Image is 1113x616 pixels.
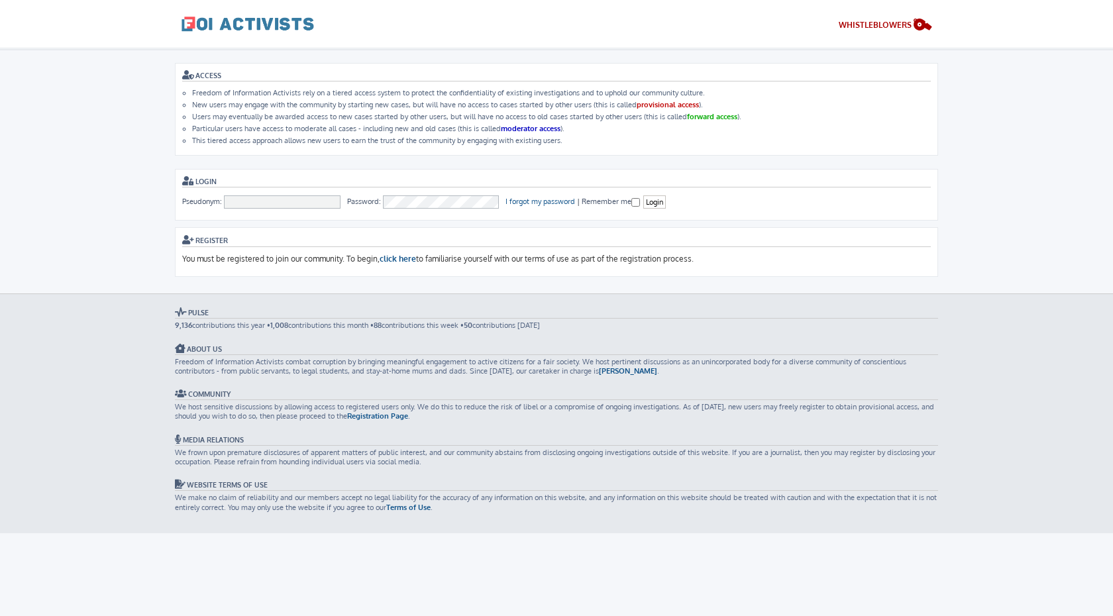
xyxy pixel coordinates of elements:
p: We make no claim of reliability and our members accept no legal liability for the accuracy of any... [175,493,938,512]
a: FOI Activists [182,7,314,41]
h3: Login [182,176,931,187]
li: Particular users have access to moderate all cases - including new and old cases (this is called ). [192,124,931,133]
li: New users may engage with the community by starting new cases, but will have no access to cases s... [192,100,931,109]
li: Users may eventually be awarded access to new cases started by other users, but will have no acce... [192,112,931,121]
a: I forgot my password [505,197,575,206]
span: | [577,197,580,206]
strong: forward access [687,112,737,121]
h3: Pulse [175,307,938,319]
h3: ACCESS [182,70,931,81]
p: Freedom of Information Activists combat corruption by bringing meaningful engagement to active ci... [175,357,938,376]
a: Whistleblowers [839,17,932,35]
li: Freedom of Information Activists rely on a tiered access system to protect the confidentiality of... [192,88,931,97]
strong: 50 [464,321,472,330]
label: Remember me [582,197,641,206]
p: You must be registered to join our community. To begin, to familiarise yourself with our terms of... [182,254,931,265]
input: Password: [383,195,500,209]
p: contributions this year • contributions this month • contributions this week • contributions [DATE] [175,321,938,330]
h3: Website Terms of Use [175,480,938,491]
h3: Register [182,235,931,247]
span: Pseudonym: [182,197,222,206]
strong: moderator access [501,124,560,133]
input: Pseudonym: [224,195,341,209]
h3: Community [175,389,938,400]
strong: 88 [374,321,382,330]
input: Login [643,195,666,209]
h3: Media Relations [175,435,938,446]
input: Remember me [631,198,640,207]
span: WHISTLEBLOWERS [839,20,912,30]
strong: 9,136 [175,321,192,330]
p: We host sensitive discussions by allowing access to registered users only. We do this to reduce t... [175,402,938,421]
a: Registration Page [347,411,408,421]
h3: About Us [175,344,938,355]
strong: provisional access [637,100,699,109]
li: This tiered access approach allows new users to earn the trust of the community by engaging with ... [192,136,931,145]
a: Terms of Use [386,503,431,512]
p: We frown upon premature disclosures of apparent matters of public interest, and our community abs... [175,448,938,467]
a: click here [380,254,416,265]
a: [PERSON_NAME] [599,366,657,376]
strong: 1,008 [270,321,288,330]
span: Password: [347,197,381,206]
